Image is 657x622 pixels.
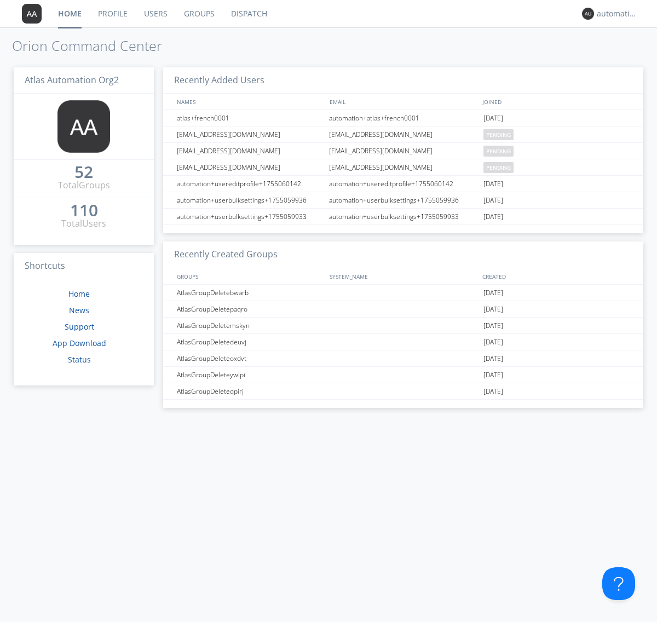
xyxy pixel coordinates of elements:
div: automation+userbulksettings+1755059933 [174,209,326,224]
div: automation+atlas+dm+only+lead+org2 [597,8,638,19]
span: Atlas Automation Org2 [25,74,119,86]
span: [DATE] [483,301,503,318]
span: pending [483,129,514,140]
div: AtlasGroupDeletepaqro [174,301,326,317]
span: [DATE] [483,209,503,225]
a: Status [68,354,91,365]
img: 373638.png [57,100,110,153]
span: pending [483,146,514,157]
a: App Download [53,338,106,348]
a: atlas+french0001automation+atlas+french0001[DATE] [163,110,643,126]
div: JOINED [480,94,633,110]
span: [DATE] [483,285,503,301]
iframe: Toggle Customer Support [602,567,635,600]
a: automation+usereditprofile+1755060142automation+usereditprofile+1755060142[DATE] [163,176,643,192]
a: 110 [70,205,98,217]
div: 52 [74,166,93,177]
a: AtlasGroupDeletebwarb[DATE] [163,285,643,301]
a: AtlasGroupDeleteqpirj[DATE] [163,383,643,400]
a: AtlasGroupDeleteoxdvt[DATE] [163,350,643,367]
h3: Shortcuts [14,253,154,280]
div: AtlasGroupDeletedeuvj [174,334,326,350]
div: [EMAIL_ADDRESS][DOMAIN_NAME] [174,126,326,142]
span: [DATE] [483,350,503,367]
div: Total Users [61,217,106,230]
span: [DATE] [483,383,503,400]
div: EMAIL [327,94,480,110]
img: 373638.png [582,8,594,20]
div: atlas+french0001 [174,110,326,126]
h3: Recently Added Users [163,67,643,94]
div: CREATED [480,268,633,284]
div: automation+userbulksettings+1755059936 [326,192,481,208]
a: 52 [74,166,93,179]
span: [DATE] [483,334,503,350]
a: [EMAIL_ADDRESS][DOMAIN_NAME][EMAIL_ADDRESS][DOMAIN_NAME]pending [163,143,643,159]
div: 110 [70,205,98,216]
div: GROUPS [174,268,324,284]
div: Total Groups [58,179,110,192]
div: automation+usereditprofile+1755060142 [326,176,481,192]
a: Support [65,321,94,332]
img: 373638.png [22,4,42,24]
span: [DATE] [483,318,503,334]
div: AtlasGroupDeleteywlpi [174,367,326,383]
a: AtlasGroupDeletedeuvj[DATE] [163,334,643,350]
span: [DATE] [483,176,503,192]
span: pending [483,162,514,173]
div: automation+userbulksettings+1755059933 [326,209,481,224]
h3: Recently Created Groups [163,241,643,268]
div: [EMAIL_ADDRESS][DOMAIN_NAME] [174,159,326,175]
div: [EMAIL_ADDRESS][DOMAIN_NAME] [326,143,481,159]
div: [EMAIL_ADDRESS][DOMAIN_NAME] [174,143,326,159]
a: [EMAIL_ADDRESS][DOMAIN_NAME][EMAIL_ADDRESS][DOMAIN_NAME]pending [163,126,643,143]
a: News [69,305,89,315]
div: AtlasGroupDeletemskyn [174,318,326,333]
div: automation+userbulksettings+1755059936 [174,192,326,208]
span: [DATE] [483,192,503,209]
span: [DATE] [483,367,503,383]
div: AtlasGroupDeleteoxdvt [174,350,326,366]
div: automation+atlas+french0001 [326,110,481,126]
a: [EMAIL_ADDRESS][DOMAIN_NAME][EMAIL_ADDRESS][DOMAIN_NAME]pending [163,159,643,176]
div: automation+usereditprofile+1755060142 [174,176,326,192]
div: [EMAIL_ADDRESS][DOMAIN_NAME] [326,159,481,175]
div: NAMES [174,94,324,110]
div: AtlasGroupDeletebwarb [174,285,326,301]
span: [DATE] [483,110,503,126]
div: AtlasGroupDeleteqpirj [174,383,326,399]
a: AtlasGroupDeletemskyn[DATE] [163,318,643,334]
a: automation+userbulksettings+1755059936automation+userbulksettings+1755059936[DATE] [163,192,643,209]
a: AtlasGroupDeleteywlpi[DATE] [163,367,643,383]
div: [EMAIL_ADDRESS][DOMAIN_NAME] [326,126,481,142]
a: AtlasGroupDeletepaqro[DATE] [163,301,643,318]
a: automation+userbulksettings+1755059933automation+userbulksettings+1755059933[DATE] [163,209,643,225]
a: Home [68,289,90,299]
div: SYSTEM_NAME [327,268,480,284]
